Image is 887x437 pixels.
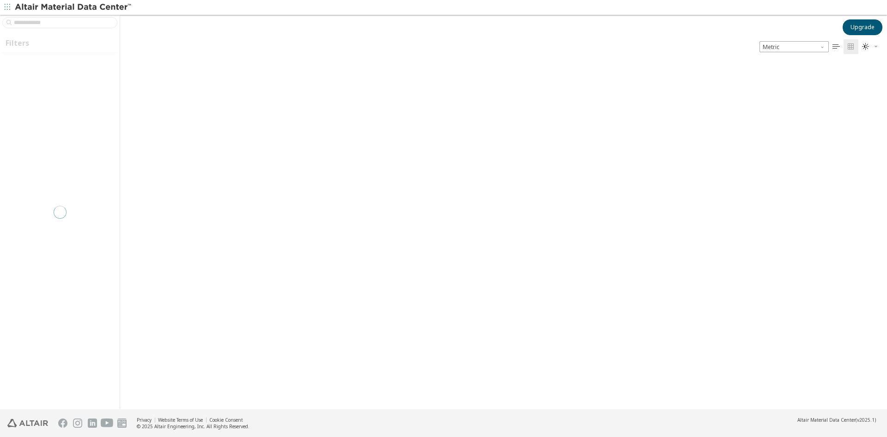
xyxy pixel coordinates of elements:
a: Website Terms of Use [158,417,203,423]
div: Unit System [759,41,829,52]
i:  [862,43,869,50]
span: Upgrade [851,24,875,31]
img: Altair Material Data Center [15,3,133,12]
button: Table View [829,39,844,54]
span: Metric [759,41,829,52]
div: (v2025.1) [797,417,876,423]
button: Tile View [844,39,858,54]
a: Privacy [137,417,152,423]
button: Upgrade [843,19,882,35]
span: Altair Material Data Center [797,417,856,423]
div: © 2025 Altair Engineering, Inc. All Rights Reserved. [137,423,249,430]
i:  [832,43,840,50]
i:  [847,43,855,50]
button: Theme [858,39,882,54]
img: Altair Engineering [7,419,48,427]
a: Cookie Consent [209,417,243,423]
